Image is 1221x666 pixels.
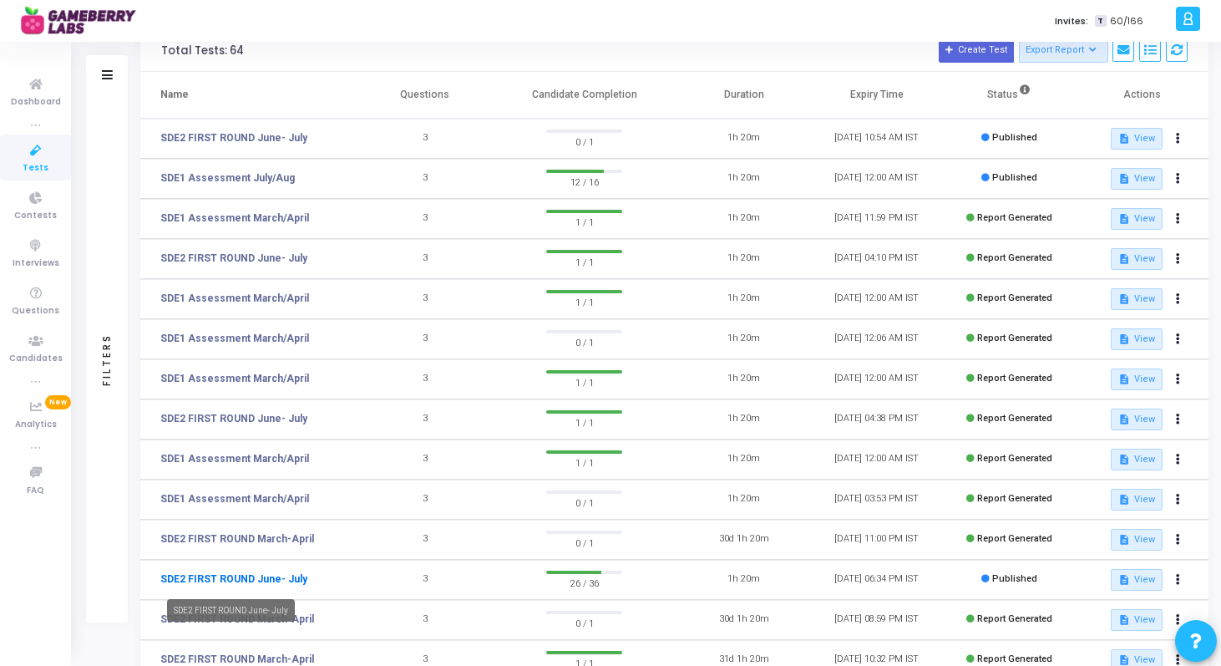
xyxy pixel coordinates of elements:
td: 1h 20m [677,199,810,239]
span: 1 / 1 [546,454,622,470]
td: 1h 20m [677,480,810,520]
button: View [1111,128,1162,150]
td: 3 [358,440,491,480]
button: View [1111,449,1162,470]
span: 1 / 1 [546,293,622,310]
div: Filters [99,267,114,451]
span: New [45,395,71,409]
td: [DATE] 06:34 PM IST [810,560,943,600]
a: SDE1 Assessment March/April [160,491,309,506]
span: Report Generated [977,453,1052,464]
td: 3 [358,520,491,560]
td: 3 [358,359,491,399]
span: Questions [12,304,59,318]
span: Published [992,172,1037,183]
span: 1 / 1 [546,374,622,390]
mat-icon: description [1118,614,1130,626]
th: Name [140,72,358,119]
td: 3 [358,199,491,239]
td: [DATE] 12:06 AM IST [810,319,943,359]
span: 26 / 36 [546,574,622,591]
td: 3 [358,159,491,199]
button: View [1111,248,1162,270]
img: logo [21,4,146,38]
button: View [1111,288,1162,310]
mat-icon: description [1118,494,1130,506]
td: 1h 20m [677,440,810,480]
mat-icon: description [1118,133,1130,145]
span: 0 / 1 [546,494,622,511]
mat-icon: description [1118,173,1130,185]
span: Report Generated [977,333,1052,343]
span: Report Generated [977,613,1052,624]
th: Expiry Time [810,72,943,119]
td: [DATE] 08:59 PM IST [810,600,943,640]
span: Report Generated [977,493,1052,504]
td: 3 [358,600,491,640]
a: SDE1 Assessment March/April [160,331,309,346]
td: [DATE] 11:00 PM IST [810,520,943,560]
td: 1h 20m [677,159,810,199]
mat-icon: description [1118,534,1130,546]
a: SDE1 Assessment March/April [160,211,309,226]
button: View [1111,328,1162,350]
td: 3 [358,279,491,319]
span: Published [992,573,1037,584]
button: View [1111,369,1162,390]
td: 1h 20m [677,319,810,359]
button: View [1111,168,1162,190]
td: [DATE] 04:10 PM IST [810,239,943,279]
mat-icon: description [1118,374,1130,385]
td: 30d 1h 20m [677,600,810,640]
mat-icon: description [1118,574,1130,586]
td: 3 [358,560,491,600]
a: SDE1 Assessment March/April [160,371,309,386]
td: 3 [358,239,491,279]
mat-icon: description [1118,333,1130,345]
label: Invites: [1055,14,1088,28]
td: [DATE] 10:54 AM IST [810,119,943,159]
span: Report Generated [977,653,1052,664]
mat-icon: description [1118,253,1130,265]
td: 3 [358,319,491,359]
button: View [1111,569,1162,591]
span: Contests [14,209,57,223]
td: [DATE] 11:59 PM IST [810,199,943,239]
span: 12 / 16 [546,173,622,190]
span: Report Generated [977,292,1052,303]
mat-icon: description [1118,293,1130,305]
mat-icon: description [1118,654,1130,666]
td: [DATE] 04:38 PM IST [810,399,943,440]
td: 1h 20m [677,560,810,600]
span: 0 / 1 [546,333,622,350]
button: View [1111,609,1162,631]
span: 0 / 1 [546,133,622,150]
th: Questions [358,72,491,119]
th: Status [943,72,1076,119]
td: 1h 20m [677,279,810,319]
div: SDE2 FIRST ROUND June- July [167,599,295,622]
td: 1h 20m [677,119,810,159]
button: View [1111,409,1162,430]
mat-icon: description [1118,213,1130,225]
th: Duration [677,72,810,119]
span: Tests [23,161,48,175]
td: [DATE] 12:00 AM IST [810,279,943,319]
th: Actions [1076,72,1208,119]
button: View [1111,208,1162,230]
span: 0 / 1 [546,534,622,551]
a: SDE1 Assessment March/April [160,451,309,466]
span: Interviews [13,257,59,271]
div: Total Tests: 64 [161,44,244,58]
mat-icon: description [1118,454,1130,465]
span: Dashboard [11,95,61,109]
button: Export Report [1019,39,1108,63]
td: [DATE] 12:00 AM IST [810,440,943,480]
span: T [1095,15,1106,28]
span: Report Generated [977,373,1052,384]
td: 30d 1h 20m [677,520,810,560]
mat-icon: description [1118,414,1130,425]
td: 1h 20m [677,399,810,440]
span: 0 / 1 [546,614,622,631]
a: SDE1 Assessment March/April [160,291,309,306]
